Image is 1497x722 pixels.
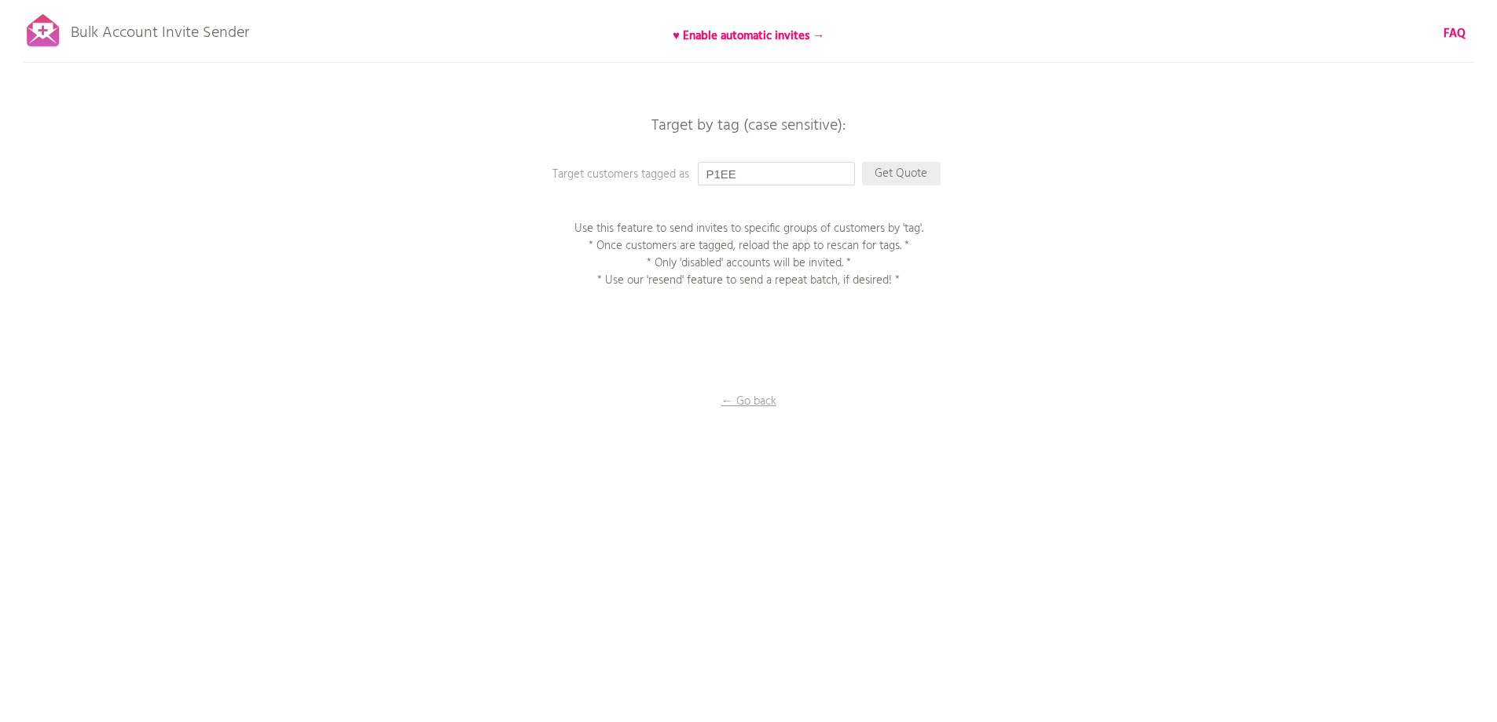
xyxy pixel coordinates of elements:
p: Target by tag (case sensitive): [513,118,985,134]
p: ← Go back [670,393,827,410]
input: Enter a tag... [698,162,855,185]
p: Use this feature to send invites to specific groups of customers by 'tag'. * Once customers are t... [552,220,945,289]
p: Bulk Account Invite Sender [71,9,249,49]
b: ♥ Enable automatic invites → [673,27,824,46]
a: FAQ [1444,25,1466,42]
p: Target customers tagged as [552,166,867,183]
p: Get Quote [862,162,941,185]
b: FAQ [1444,24,1466,43]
